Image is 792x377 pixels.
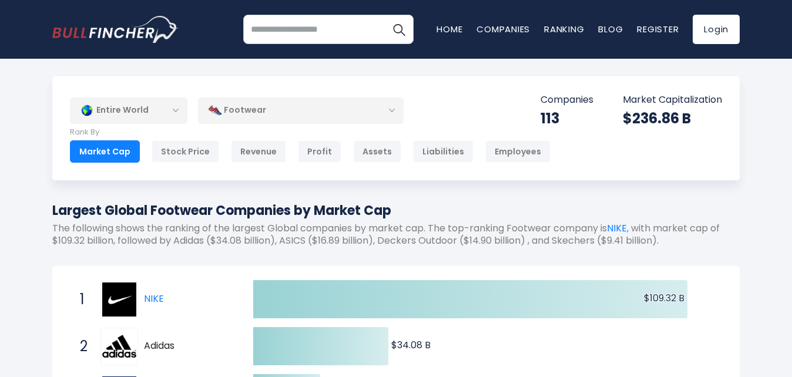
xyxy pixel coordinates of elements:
[74,336,86,356] span: 2
[391,338,431,352] text: $34.08 B
[644,291,684,305] text: $109.32 B
[353,140,401,163] div: Assets
[100,281,144,318] a: NIKE
[544,23,584,35] a: Ranking
[437,23,462,35] a: Home
[693,15,740,44] a: Login
[74,290,86,309] span: 1
[298,140,341,163] div: Profit
[541,94,593,106] p: Companies
[637,23,679,35] a: Register
[52,16,179,43] a: Go to homepage
[413,140,474,163] div: Liabilities
[231,140,286,163] div: Revenue
[607,221,627,235] a: NIKE
[485,140,551,163] div: Employees
[623,94,722,106] p: Market Capitalization
[198,97,404,124] div: Footwear
[102,335,136,358] img: Adidas
[70,140,140,163] div: Market Cap
[144,292,164,305] a: NIKE
[52,201,740,220] h1: Largest Global Footwear Companies by Market Cap
[598,23,623,35] a: Blog
[476,23,530,35] a: Companies
[623,109,722,127] div: $236.86 B
[144,340,233,352] span: Adidas
[70,127,551,137] p: Rank By
[541,109,593,127] div: 113
[384,15,414,44] button: Search
[52,223,740,247] p: The following shows the ranking of the largest Global companies by market cap. The top-ranking Fo...
[52,16,179,43] img: bullfincher logo
[152,140,219,163] div: Stock Price
[102,282,136,317] img: NIKE
[70,97,187,124] div: Entire World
